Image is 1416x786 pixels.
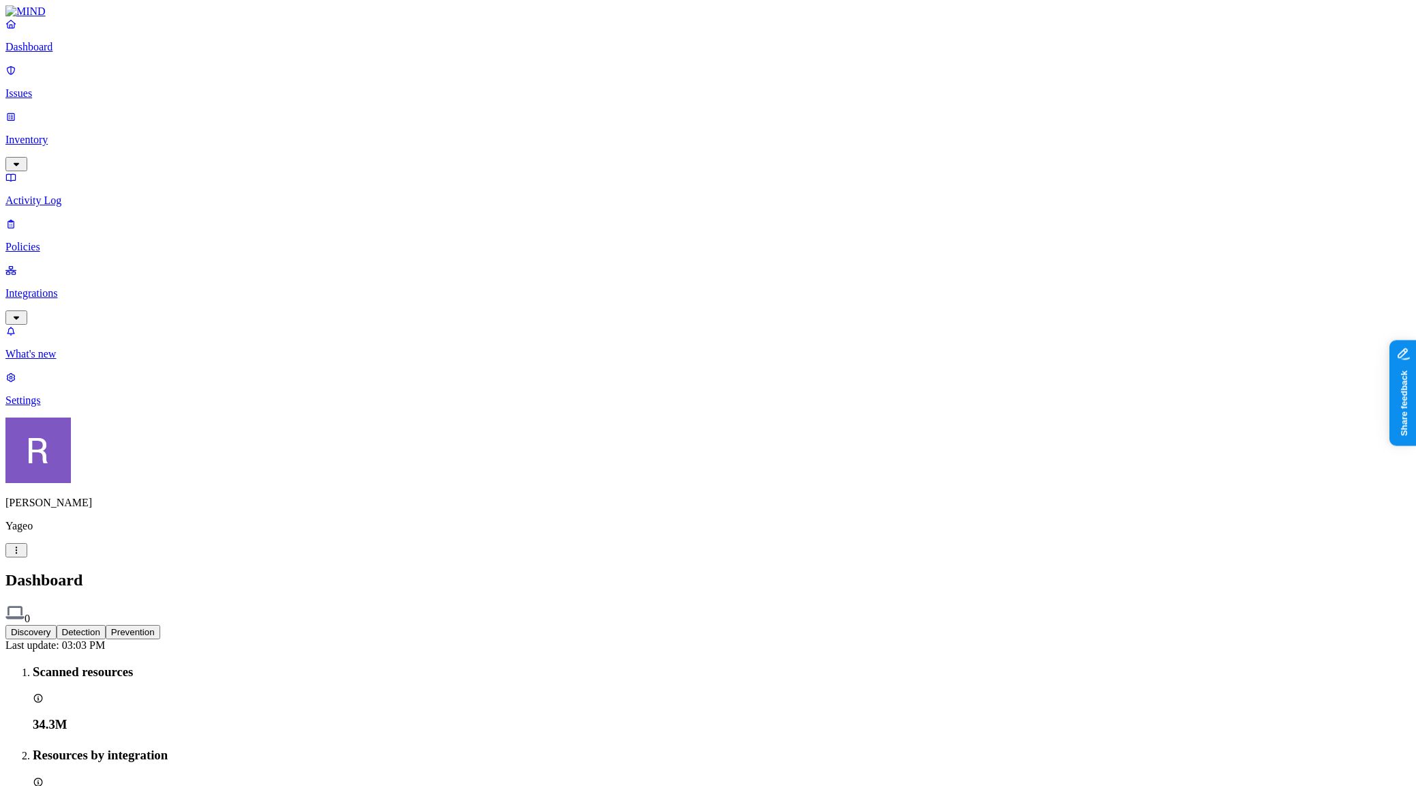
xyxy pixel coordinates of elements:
a: Activity Log [5,171,1411,207]
p: [PERSON_NAME] [5,497,1411,509]
p: Activity Log [5,194,1411,207]
h3: Resources by integration [33,748,1411,763]
img: Rich Thompson [5,418,71,483]
img: svg%3e [5,603,25,622]
a: Issues [5,64,1411,100]
h3: 34.3M [33,717,1411,732]
a: Settings [5,371,1411,407]
a: What's new [5,325,1411,360]
p: What's new [5,348,1411,360]
button: Discovery [5,625,57,639]
a: MIND [5,5,1411,18]
h3: Scanned resources [33,665,1411,680]
p: Settings [5,394,1411,407]
a: Inventory [5,111,1411,169]
p: Yageo [5,520,1411,532]
p: Integrations [5,287,1411,300]
span: 0 [25,613,30,624]
button: Prevention [106,625,160,639]
button: Detection [57,625,106,639]
p: Policies [5,241,1411,253]
a: Dashboard [5,18,1411,53]
p: Dashboard [5,41,1411,53]
span: Last update: 03:03 PM [5,639,105,651]
a: Policies [5,218,1411,253]
p: Issues [5,87,1411,100]
img: MIND [5,5,46,18]
p: Inventory [5,134,1411,146]
a: Integrations [5,264,1411,323]
h2: Dashboard [5,571,1411,589]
